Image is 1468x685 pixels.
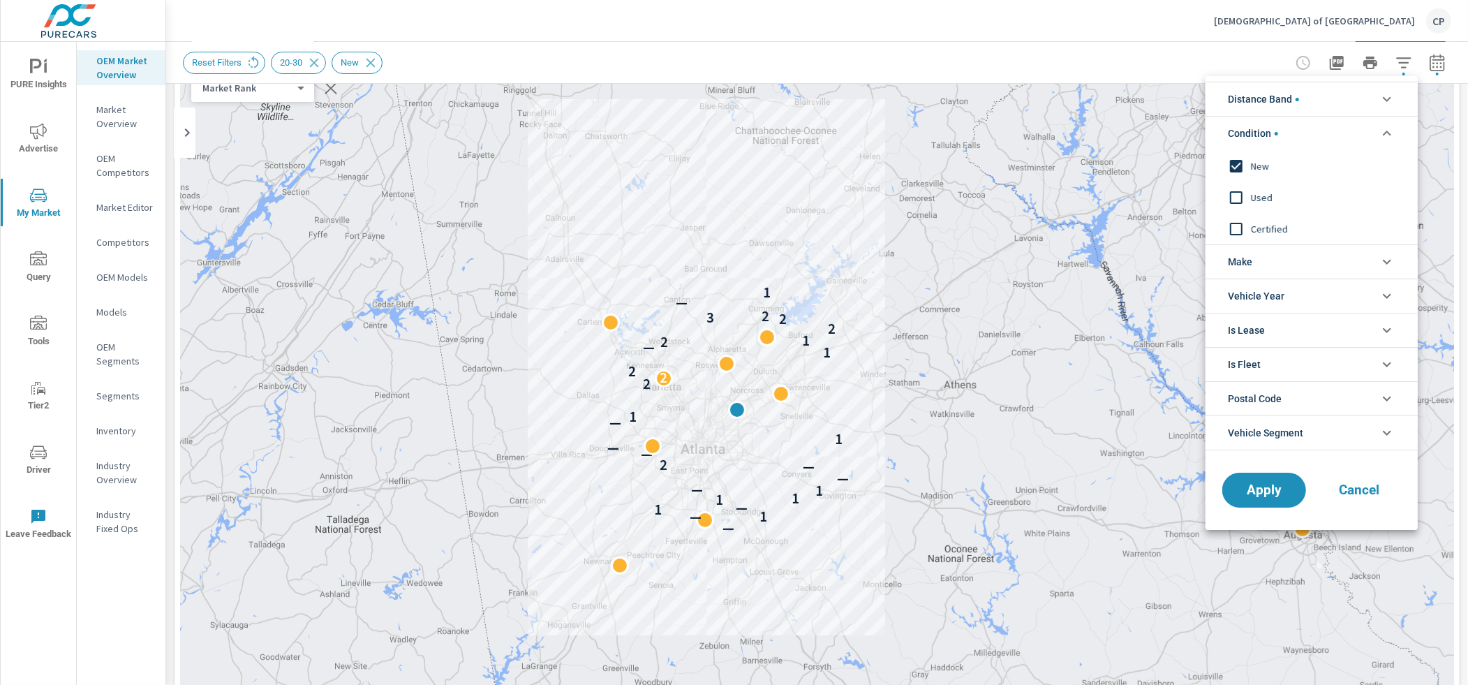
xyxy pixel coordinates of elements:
span: Cancel [1331,484,1387,496]
div: Certified [1206,213,1415,244]
span: Is Lease [1228,314,1265,347]
span: Make [1228,245,1252,279]
span: Apply [1236,484,1292,496]
span: Postal Code [1228,382,1282,415]
button: Apply [1222,473,1306,508]
span: Condition [1228,117,1278,150]
ul: filter options [1206,76,1418,456]
span: Used [1251,189,1404,206]
span: Vehicle Segment [1228,416,1303,450]
span: Certified [1251,221,1404,237]
span: New [1251,158,1404,175]
div: Used [1206,182,1415,213]
span: Vehicle Year [1228,279,1284,313]
button: Cancel [1317,473,1401,508]
div: New [1206,150,1415,182]
span: Distance Band [1228,82,1299,116]
span: Is Fleet [1228,348,1261,381]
